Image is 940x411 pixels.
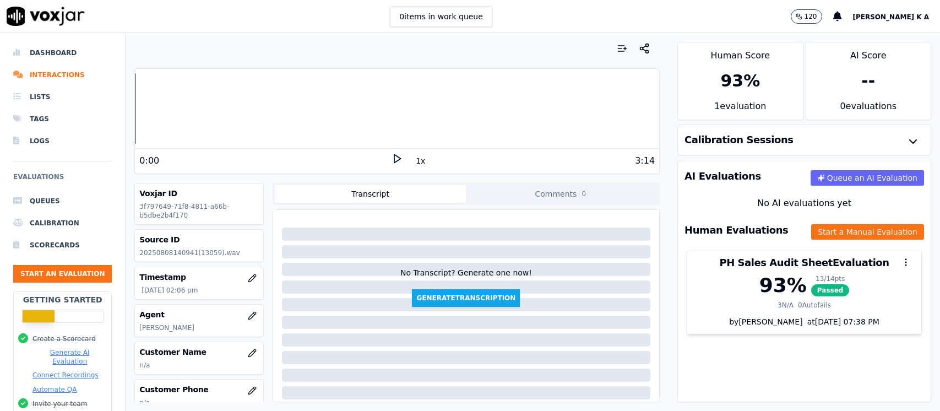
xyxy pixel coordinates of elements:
a: Queues [13,190,112,212]
div: 1 evaluation [678,100,802,120]
p: n/a [139,398,258,407]
a: Calibration [13,212,112,234]
div: 0:00 [139,154,159,167]
div: 93 % [720,71,760,91]
button: 1x [414,153,427,169]
img: voxjar logo [7,7,85,26]
div: 93 % [759,274,807,296]
a: Interactions [13,64,112,86]
p: 3f797649-71f8-4811-a66b-b5dbe2b4f170 [139,202,258,220]
span: 0 [579,189,589,199]
a: Lists [13,86,112,108]
div: by [PERSON_NAME] [687,316,921,334]
h3: Agent [139,309,258,320]
button: Comments [466,185,658,203]
div: AI Score [806,42,931,62]
div: Human Score [678,42,802,62]
h3: Timestamp [139,272,258,283]
div: 3:14 [635,154,655,167]
p: 20250808140941(13059).wav [139,248,258,257]
a: Scorecards [13,234,112,256]
h3: Customer Name [139,347,258,358]
h3: Voxjar ID [139,188,258,199]
button: GenerateTranscription [412,289,520,307]
div: -- [861,71,875,91]
a: Tags [13,108,112,130]
div: No AI evaluations yet [687,197,922,210]
button: Generate AI Evaluation [32,348,107,366]
h3: Human Evaluations [684,225,788,235]
div: 13 / 14 pts [811,274,850,283]
button: Automate QA [32,385,77,394]
button: Start an Evaluation [13,265,112,283]
button: Invite your team [32,399,87,408]
a: Dashboard [13,42,112,64]
h2: Getting Started [23,294,102,305]
button: 120 [791,9,822,24]
button: Start a Manual Evaluation [811,224,924,240]
h6: Evaluations [13,170,112,190]
p: 120 [805,12,817,21]
p: [PERSON_NAME] [139,323,258,332]
h3: Source ID [139,234,258,245]
button: 0items in work queue [390,6,492,27]
div: 0 evaluation s [806,100,931,120]
div: No Transcript? Generate one now! [400,267,532,289]
button: Queue an AI Evaluation [811,170,924,186]
div: 0 Autofails [798,301,831,310]
div: at [DATE] 07:38 PM [803,316,879,327]
p: [DATE] 02:06 pm [142,286,258,295]
button: Connect Recordings [32,371,99,380]
span: Passed [811,284,850,296]
button: Transcript [275,185,466,203]
button: Create a Scorecard [32,334,96,343]
p: n/a [139,361,258,370]
a: Logs [13,130,112,152]
button: 120 [791,9,833,24]
span: [PERSON_NAME] K A [853,13,930,21]
h3: AI Evaluations [684,171,761,181]
h3: Calibration Sessions [684,135,794,145]
div: 3 N/A [778,301,794,310]
h3: Customer Phone [139,384,258,395]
